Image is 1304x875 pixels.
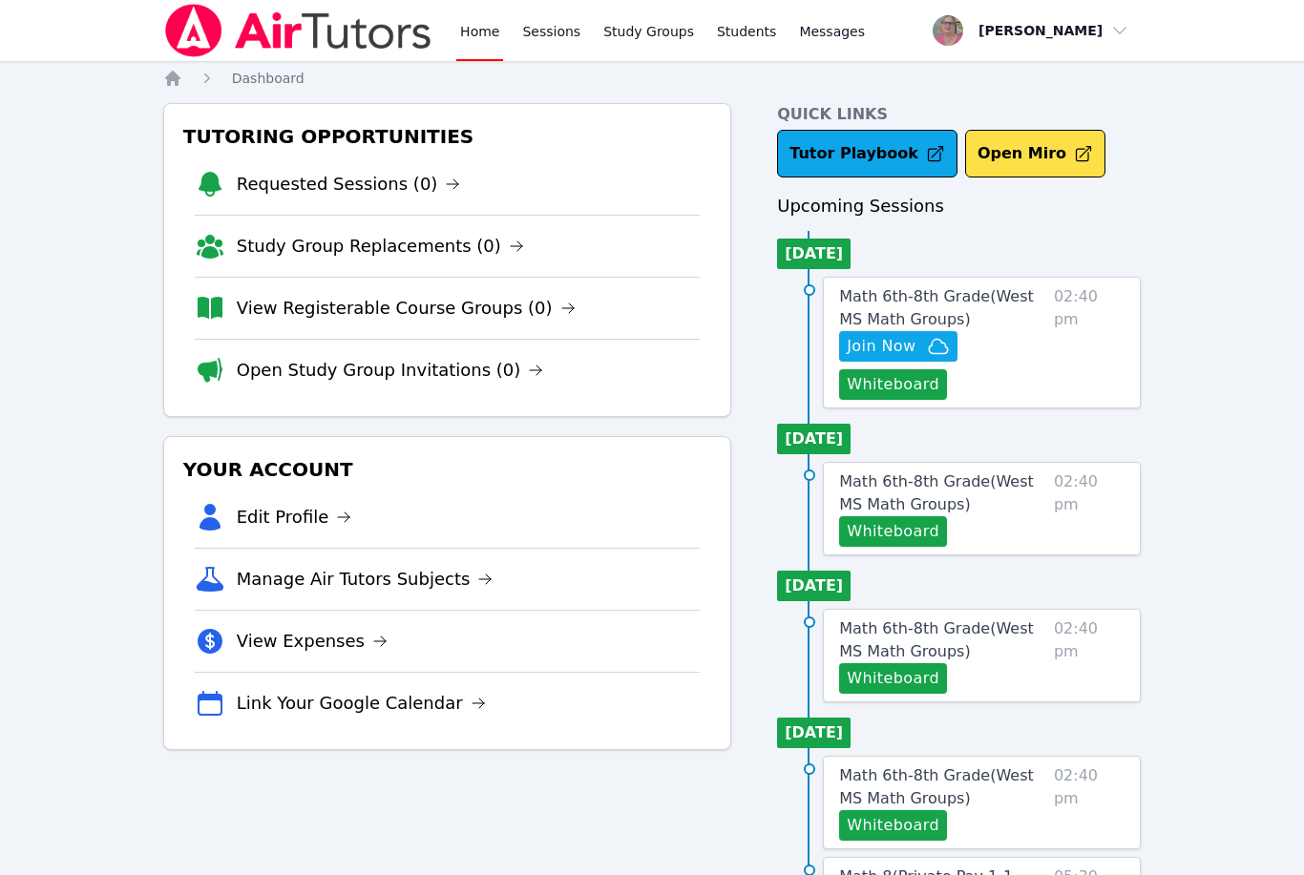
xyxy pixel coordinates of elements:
span: Math 6th-8th Grade ( West MS Math Groups ) [839,619,1034,660]
a: Edit Profile [237,504,352,531]
span: Dashboard [232,71,305,86]
button: Whiteboard [839,810,947,841]
nav: Breadcrumb [163,69,1142,88]
a: Link Your Google Calendar [237,690,486,717]
li: [DATE] [777,571,851,601]
a: Study Group Replacements (0) [237,233,524,260]
span: Messages [799,22,865,41]
button: Join Now [839,331,957,362]
h4: Quick Links [777,103,1141,126]
a: View Expenses [237,628,388,655]
a: Manage Air Tutors Subjects [237,566,494,593]
a: Math 6th-8th Grade(West MS Math Groups) [839,617,1046,663]
button: Whiteboard [839,516,947,547]
a: Dashboard [232,69,305,88]
li: [DATE] [777,239,851,269]
span: 02:40 pm [1054,764,1125,841]
h3: Upcoming Sessions [777,193,1141,219]
span: 02:40 pm [1054,617,1125,694]
span: 02:40 pm [1054,470,1125,547]
a: Open Study Group Invitations (0) [237,357,544,384]
li: [DATE] [777,424,851,454]
li: [DATE] [777,718,851,748]
a: Requested Sessions (0) [237,171,461,198]
a: Math 6th-8th Grade(West MS Math Groups) [839,285,1046,331]
h3: Tutoring Opportunities [179,119,716,154]
span: Join Now [847,335,915,358]
button: Whiteboard [839,369,947,400]
a: Tutor Playbook [777,130,957,177]
h3: Your Account [179,452,716,487]
img: Air Tutors [163,4,433,57]
button: Open Miro [965,130,1105,177]
span: 02:40 pm [1054,285,1125,400]
a: Math 6th-8th Grade(West MS Math Groups) [839,764,1046,810]
span: Math 6th-8th Grade ( West MS Math Groups ) [839,766,1034,807]
span: Math 6th-8th Grade ( West MS Math Groups ) [839,287,1034,328]
button: Whiteboard [839,663,947,694]
a: Math 6th-8th Grade(West MS Math Groups) [839,470,1046,516]
a: View Registerable Course Groups (0) [237,295,576,322]
span: Math 6th-8th Grade ( West MS Math Groups ) [839,472,1034,513]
